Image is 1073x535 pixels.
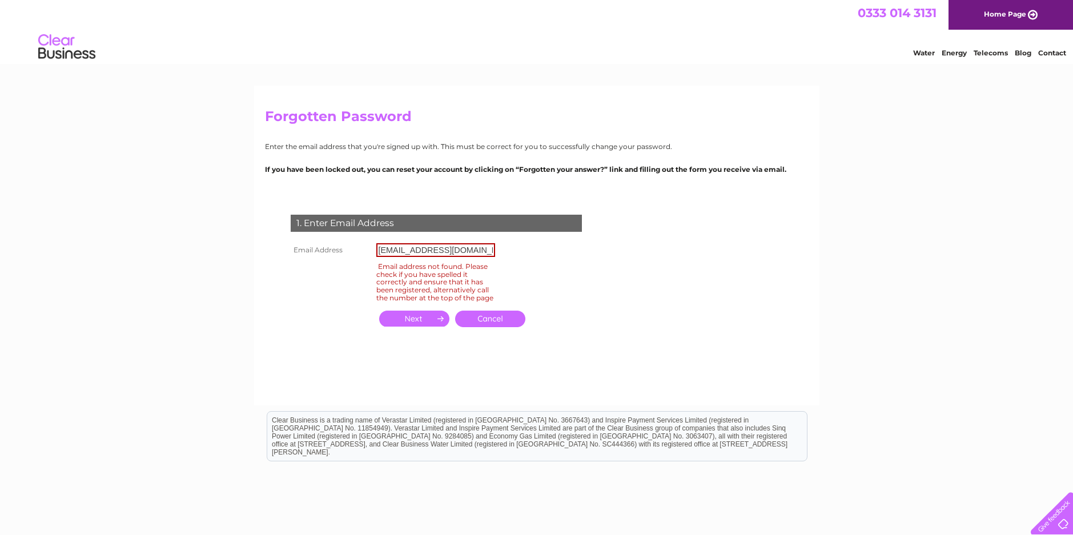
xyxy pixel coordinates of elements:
a: 0333 014 3131 [858,6,937,20]
th: Email Address [288,240,373,260]
a: Energy [942,49,967,57]
a: Telecoms [974,49,1008,57]
h2: Forgotten Password [265,108,809,130]
div: 1. Enter Email Address [291,215,582,232]
a: Cancel [455,311,525,327]
div: Email address not found. Please check if you have spelled it correctly and ensure that it has bee... [376,260,495,304]
div: Clear Business is a trading name of Verastar Limited (registered in [GEOGRAPHIC_DATA] No. 3667643... [267,6,807,55]
a: Water [913,49,935,57]
a: Contact [1038,49,1066,57]
a: Blog [1015,49,1031,57]
p: Enter the email address that you're signed up with. This must be correct for you to successfully ... [265,141,809,152]
p: If you have been locked out, you can reset your account by clicking on “Forgotten your answer?” l... [265,164,809,175]
img: logo.png [38,30,96,65]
